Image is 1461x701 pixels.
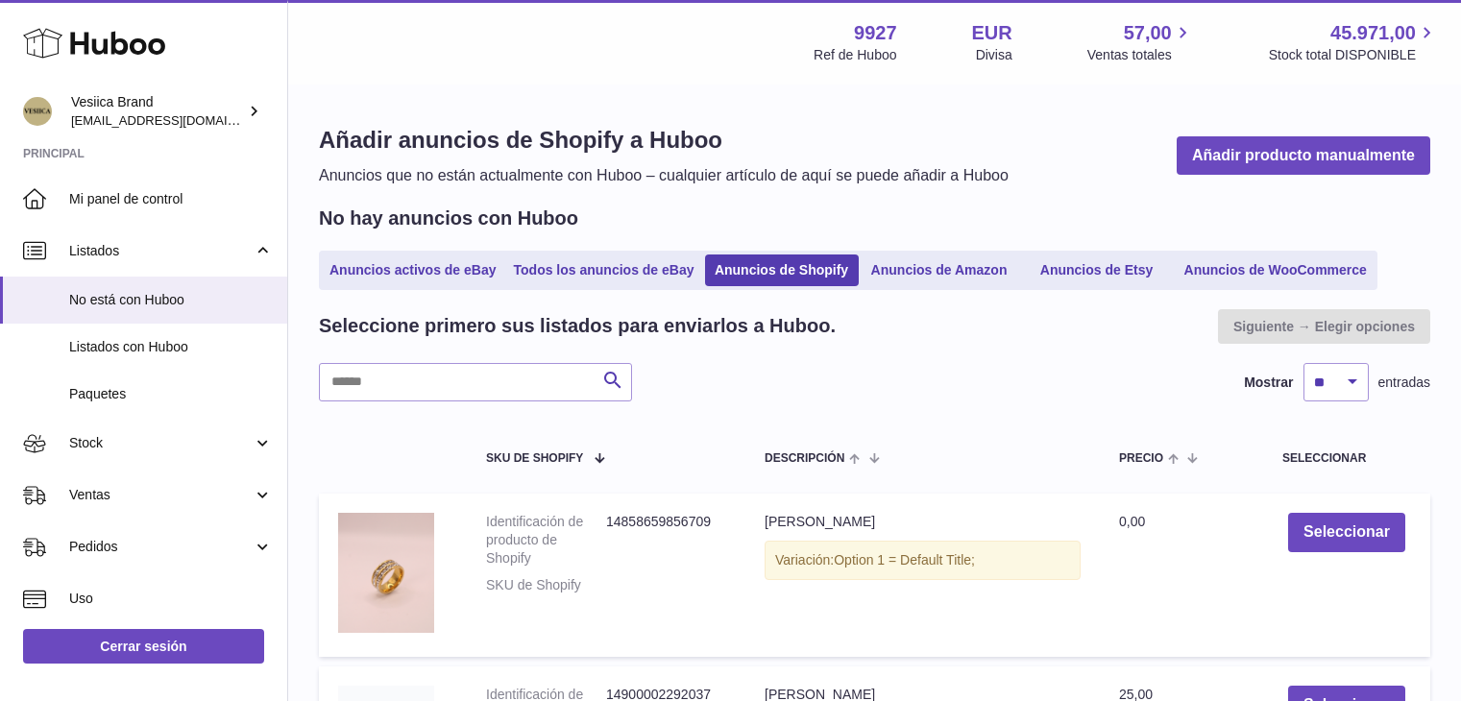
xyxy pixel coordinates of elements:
span: 45.971,00 [1330,20,1416,46]
span: Ventas [69,486,253,504]
span: Descripción [765,452,844,465]
span: 57,00 [1124,20,1172,46]
span: 0,00 [1119,514,1145,529]
img: logistic@vesiica.com [23,97,52,126]
h1: Añadir anuncios de Shopify a Huboo [319,125,1009,156]
a: Anuncios de Shopify [705,254,859,286]
a: Anuncios activos de eBay [323,254,503,286]
div: Seleccionar [1282,452,1411,465]
div: Ref de Huboo [814,46,896,64]
a: 57,00 Ventas totales [1087,20,1194,64]
div: Vesiica Brand [71,93,244,130]
a: Añadir producto manualmente [1177,136,1430,176]
a: Anuncios de Amazon [863,254,1016,286]
span: Mi panel de control [69,190,273,208]
a: 45.971,00 Stock total DISPONIBLE [1269,20,1438,64]
p: Anuncios que no están actualmente con Huboo – cualquier artículo de aquí se puede añadir a Huboo [319,165,1009,186]
span: Listados con Huboo [69,338,273,356]
div: [PERSON_NAME] [765,513,1081,531]
span: SKU de Shopify [486,452,583,465]
span: Uso [69,590,273,608]
span: Option 1 = Default Title; [834,552,975,568]
div: Divisa [976,46,1012,64]
div: Variación: [765,541,1081,580]
button: Seleccionar [1288,513,1405,552]
strong: 9927 [854,20,897,46]
span: [EMAIL_ADDRESS][DOMAIN_NAME] [71,112,282,128]
dt: SKU de Shopify [486,576,606,594]
span: entradas [1378,374,1430,392]
span: No está con Huboo [69,291,273,309]
img: IMG_0078.jpg [338,513,434,633]
a: Cerrar sesión [23,629,264,664]
strong: EUR [972,20,1012,46]
label: Mostrar [1244,374,1293,392]
dd: 14858659856709 [606,513,726,568]
span: Ventas totales [1087,46,1194,64]
a: Todos los anuncios de eBay [507,254,701,286]
dt: Identificación de producto de Shopify [486,513,606,568]
span: Listados [69,242,253,260]
span: Pedidos [69,538,253,556]
span: Stock [69,434,253,452]
h2: Seleccione primero sus listados para enviarlos a Huboo. [319,313,836,339]
a: Anuncios de Etsy [1020,254,1174,286]
span: Paquetes [69,385,273,403]
span: Precio [1119,452,1163,465]
h2: No hay anuncios con Huboo [319,205,578,231]
a: Anuncios de WooCommerce [1178,254,1374,286]
span: Stock total DISPONIBLE [1269,46,1438,64]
